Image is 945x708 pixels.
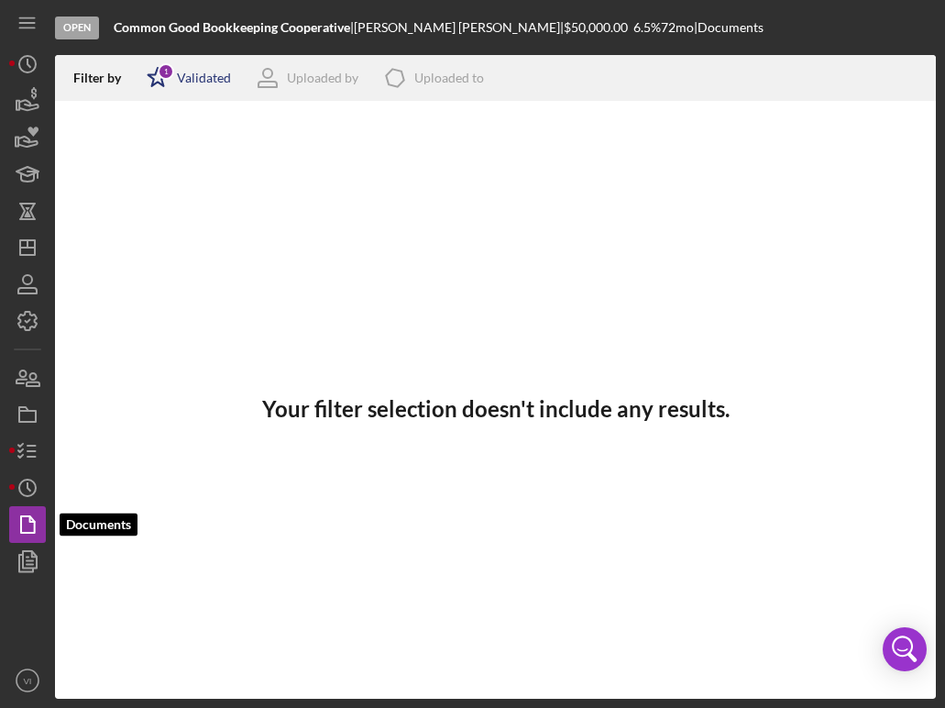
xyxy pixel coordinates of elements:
[287,71,358,85] div: Uploaded by
[177,71,231,85] div: Validated
[55,17,99,39] div: Open
[158,63,174,80] div: 1
[262,396,730,422] h3: Your filter selection doesn't include any results.
[23,676,31,686] text: VI
[73,71,135,85] div: Filter by
[114,20,354,35] div: |
[661,20,694,35] div: 72 mo
[694,20,764,35] div: | Documents
[414,71,484,85] div: Uploaded to
[354,20,564,35] div: [PERSON_NAME] [PERSON_NAME] |
[114,19,350,35] b: Common Good Bookkeeping Cooperative
[633,20,661,35] div: 6.5 %
[564,20,633,35] div: $50,000.00
[883,627,927,671] div: Open Intercom Messenger
[9,662,46,699] button: VI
